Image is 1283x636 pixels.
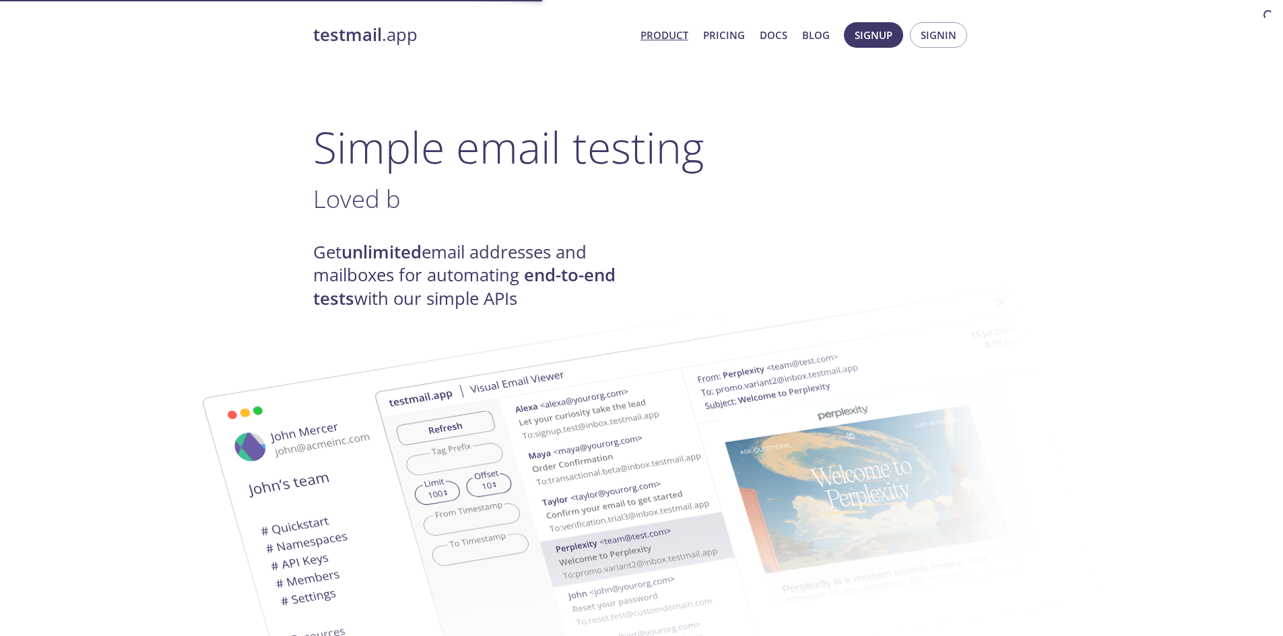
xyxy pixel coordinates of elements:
[313,263,616,310] strong: end-to-end tests
[341,240,422,264] strong: unlimited
[921,26,956,44] span: Signin
[802,26,830,44] a: Blog
[855,26,892,44] span: Signup
[313,121,971,173] h1: Simple email testing
[313,24,630,46] a: testmail.app
[640,26,688,44] a: Product
[313,182,401,215] span: Loved b
[703,26,745,44] a: Pricing
[313,241,642,310] h4: Get email addresses and mailboxes for automating with our simple APIs
[844,22,903,48] button: Signup
[313,23,382,46] strong: testmail
[760,26,787,44] a: Docs
[910,22,967,48] button: Signin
